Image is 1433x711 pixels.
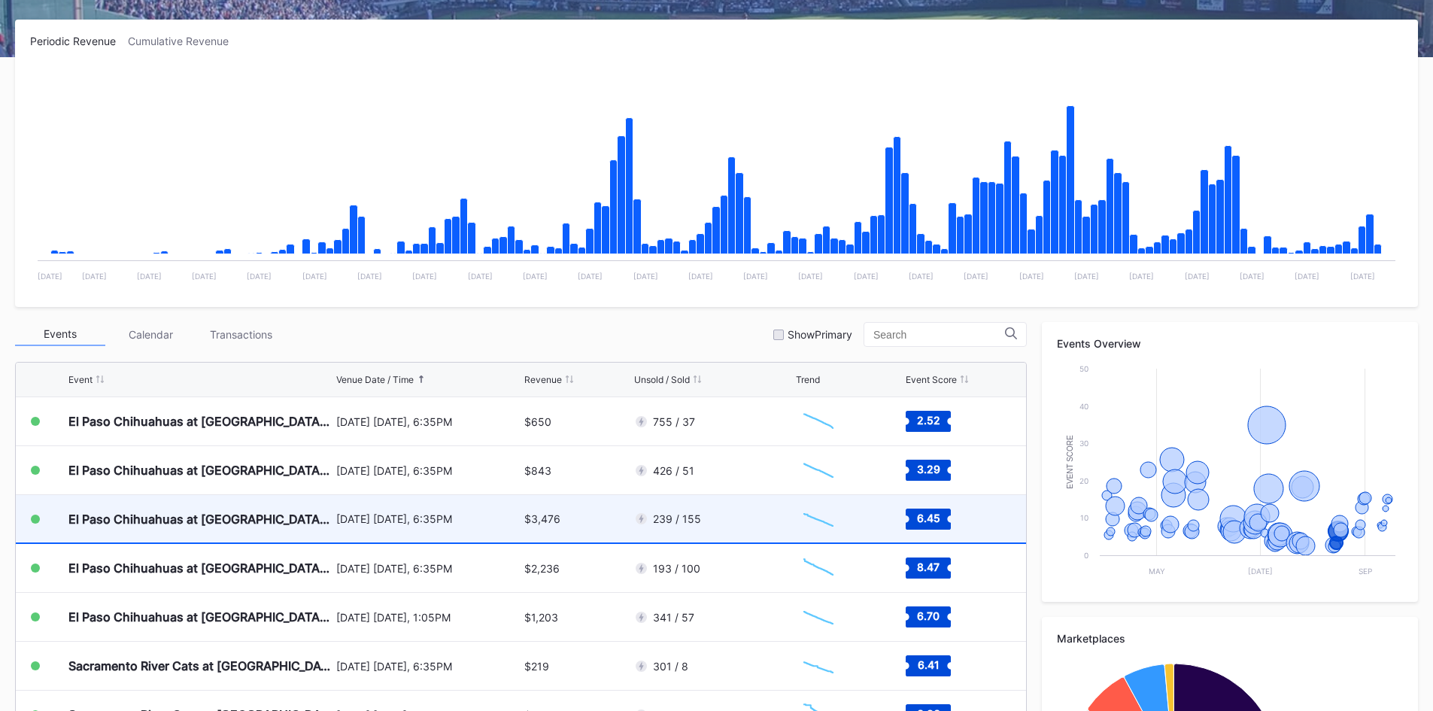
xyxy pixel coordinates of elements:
[1079,402,1088,411] text: 40
[336,415,521,428] div: [DATE] [DATE], 6:35PM
[788,328,852,341] div: Show Primary
[523,272,548,281] text: [DATE]
[1079,439,1088,448] text: 30
[82,272,107,281] text: [DATE]
[68,609,332,624] div: El Paso Chihuahuas at [GEOGRAPHIC_DATA] Aces
[653,611,694,624] div: 341 / 57
[68,658,332,673] div: Sacramento River Cats at [GEOGRAPHIC_DATA] Aces
[909,272,934,281] text: [DATE]
[796,598,841,636] svg: Chart title
[1240,272,1265,281] text: [DATE]
[796,647,841,685] svg: Chart title
[412,272,437,281] text: [DATE]
[873,329,1005,341] input: Search
[1350,272,1375,281] text: [DATE]
[578,272,603,281] text: [DATE]
[336,562,521,575] div: [DATE] [DATE], 6:35PM
[524,660,549,673] div: $219
[798,272,823,281] text: [DATE]
[1084,551,1088,560] text: 0
[1074,272,1099,281] text: [DATE]
[796,374,820,385] div: Trend
[1019,272,1044,281] text: [DATE]
[796,451,841,489] svg: Chart title
[854,272,879,281] text: [DATE]
[906,374,957,385] div: Event Score
[302,272,327,281] text: [DATE]
[916,511,940,524] text: 6.45
[68,561,332,576] div: El Paso Chihuahuas at [GEOGRAPHIC_DATA] Aces
[653,660,688,673] div: 301 / 8
[653,562,700,575] div: 193 / 100
[68,374,93,385] div: Event
[30,66,1403,292] svg: Chart title
[796,500,841,538] svg: Chart title
[1185,272,1210,281] text: [DATE]
[137,272,162,281] text: [DATE]
[917,658,939,671] text: 6.41
[1248,567,1273,576] text: [DATE]
[336,464,521,477] div: [DATE] [DATE], 6:35PM
[15,323,105,346] div: Events
[336,660,521,673] div: [DATE] [DATE], 6:35PM
[336,512,521,525] div: [DATE] [DATE], 6:35PM
[964,272,988,281] text: [DATE]
[634,374,690,385] div: Unsold / Sold
[653,512,701,525] div: 239 / 155
[524,415,551,428] div: $650
[524,611,558,624] div: $1,203
[796,403,841,440] svg: Chart title
[1057,337,1403,350] div: Events Overview
[1057,361,1403,587] svg: Chart title
[105,323,196,346] div: Calendar
[30,35,128,47] div: Periodic Revenue
[68,512,332,527] div: El Paso Chihuahuas at [GEOGRAPHIC_DATA] Aces
[917,609,940,622] text: 6.70
[1080,513,1088,522] text: 10
[743,272,768,281] text: [DATE]
[1066,435,1074,489] text: Event Score
[1079,364,1088,373] text: 50
[357,272,382,281] text: [DATE]
[917,561,940,573] text: 8.47
[524,374,562,385] div: Revenue
[916,414,940,427] text: 2.52
[1079,476,1088,485] text: 20
[336,611,521,624] div: [DATE] [DATE], 1:05PM
[796,549,841,587] svg: Chart title
[247,272,272,281] text: [DATE]
[68,414,332,429] div: El Paso Chihuahuas at [GEOGRAPHIC_DATA] Aces
[128,35,241,47] div: Cumulative Revenue
[336,374,414,385] div: Venue Date / Time
[653,464,694,477] div: 426 / 51
[1129,272,1154,281] text: [DATE]
[1057,632,1403,645] div: Marketplaces
[1359,567,1372,576] text: Sep
[524,512,560,525] div: $3,476
[38,272,62,281] text: [DATE]
[688,272,713,281] text: [DATE]
[524,464,551,477] div: $843
[192,272,217,281] text: [DATE]
[1295,272,1319,281] text: [DATE]
[1149,567,1165,576] text: May
[468,272,493,281] text: [DATE]
[68,463,332,478] div: El Paso Chihuahuas at [GEOGRAPHIC_DATA] Aces
[653,415,695,428] div: 755 / 37
[916,463,940,476] text: 3.29
[196,323,286,346] div: Transactions
[633,272,658,281] text: [DATE]
[524,562,560,575] div: $2,236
